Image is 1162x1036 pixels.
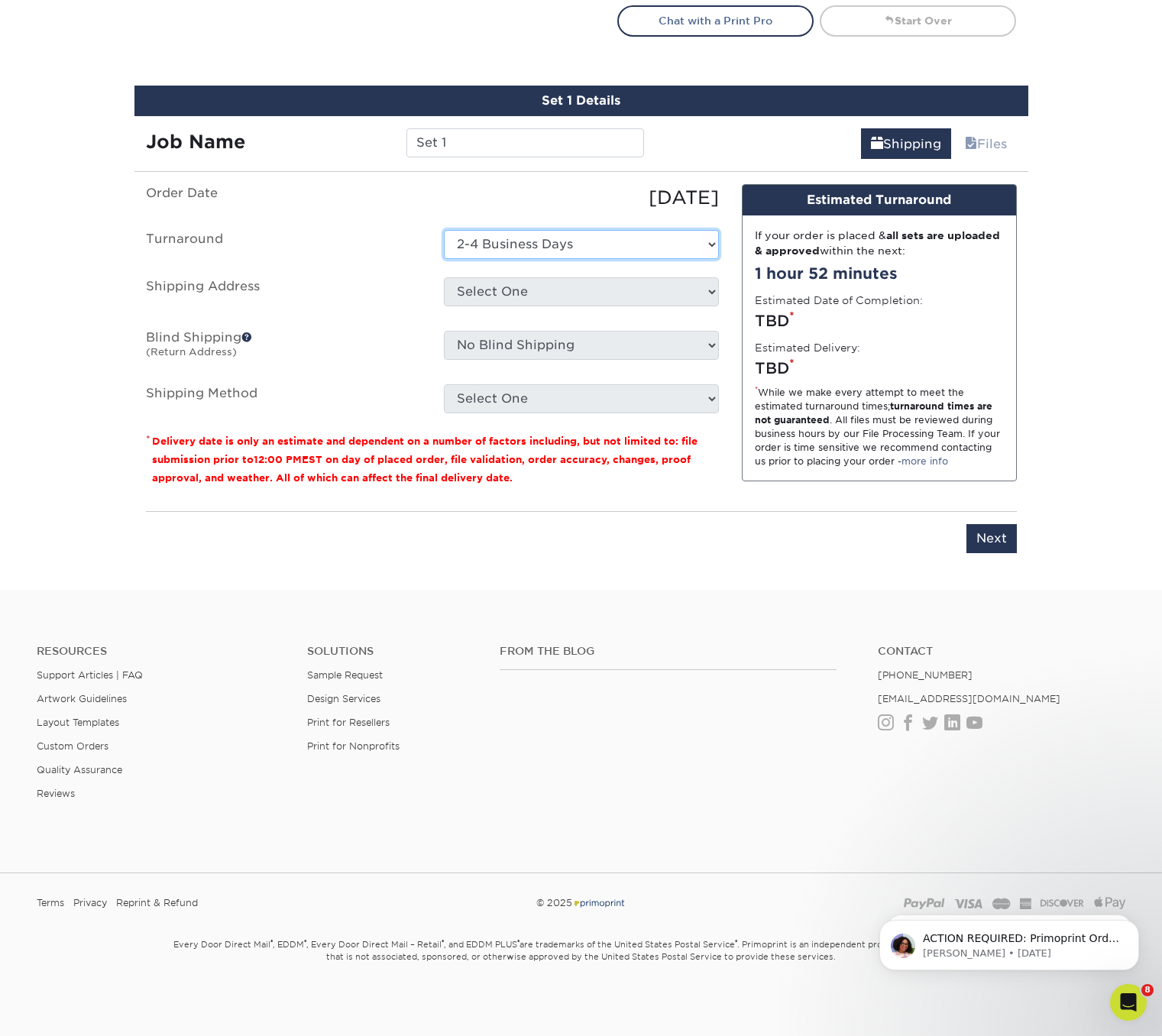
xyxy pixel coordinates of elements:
[755,309,1004,332] div: TBD
[755,228,1004,259] div: If your order is placed & within the next:
[755,340,860,355] label: Estimated Delivery:
[304,938,306,946] sup: ®
[871,137,883,151] span: shipping
[37,788,75,799] a: Reviews
[254,454,302,465] span: 12:00 PM
[406,128,644,157] input: Enter a job name
[755,293,923,308] label: Estimated Date of Completion:
[146,131,245,153] strong: Job Name
[37,764,122,775] a: Quality Assurance
[517,938,520,946] sup: ®
[37,693,127,704] a: Artwork Guidelines
[134,277,432,312] label: Shipping Address
[1110,984,1147,1021] iframe: Intercom live chat
[901,455,948,467] a: more info
[152,435,698,484] small: Delivery date is only an estimate and dependent on a number of factors including, but not limited...
[755,357,1004,380] div: TBD
[134,230,432,259] label: Turnaround
[270,938,273,946] sup: ®
[37,717,119,728] a: Layout Templates
[966,524,1017,553] input: Next
[743,185,1016,215] div: Estimated Turnaround
[442,938,444,946] sup: ®
[617,5,814,36] a: Chat with a Print Pro
[878,693,1060,704] a: [EMAIL_ADDRESS][DOMAIN_NAME]
[146,346,237,358] small: (Return Address)
[37,740,108,752] a: Custom Orders
[572,897,626,908] img: Primoprint
[116,892,198,915] a: Reprint & Refund
[820,5,1016,36] a: Start Over
[307,645,477,658] h4: Solutions
[432,184,730,212] div: [DATE]
[735,938,737,946] sup: ®
[134,933,1028,1000] small: Every Door Direct Mail , EDDM , Every Door Direct Mail – Retail , and EDDM PLUS are trademarks of...
[134,384,432,413] label: Shipping Method
[307,717,390,728] a: Print for Resellers
[307,740,400,752] a: Print for Nonprofits
[878,669,973,681] a: [PHONE_NUMBER]
[134,184,432,212] label: Order Date
[396,892,766,915] div: © 2025
[73,892,107,915] a: Privacy
[37,892,64,915] a: Terms
[500,645,837,658] h4: From the Blog
[755,386,1004,468] div: While we make every attempt to meet the estimated turnaround times; . All files must be reviewed ...
[955,128,1017,159] a: Files
[134,331,432,366] label: Blind Shipping
[965,137,977,151] span: files
[307,669,383,681] a: Sample Request
[37,645,284,658] h4: Resources
[1141,984,1154,996] span: 8
[861,128,951,159] a: Shipping
[755,262,1004,285] div: 1 hour 52 minutes
[755,400,992,426] strong: turnaround times are not guaranteed
[134,86,1028,116] div: Set 1 Details
[856,888,1162,995] iframe: Intercom notifications message
[37,669,143,681] a: Support Articles | FAQ
[878,645,1125,658] a: Contact
[307,693,380,704] a: Design Services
